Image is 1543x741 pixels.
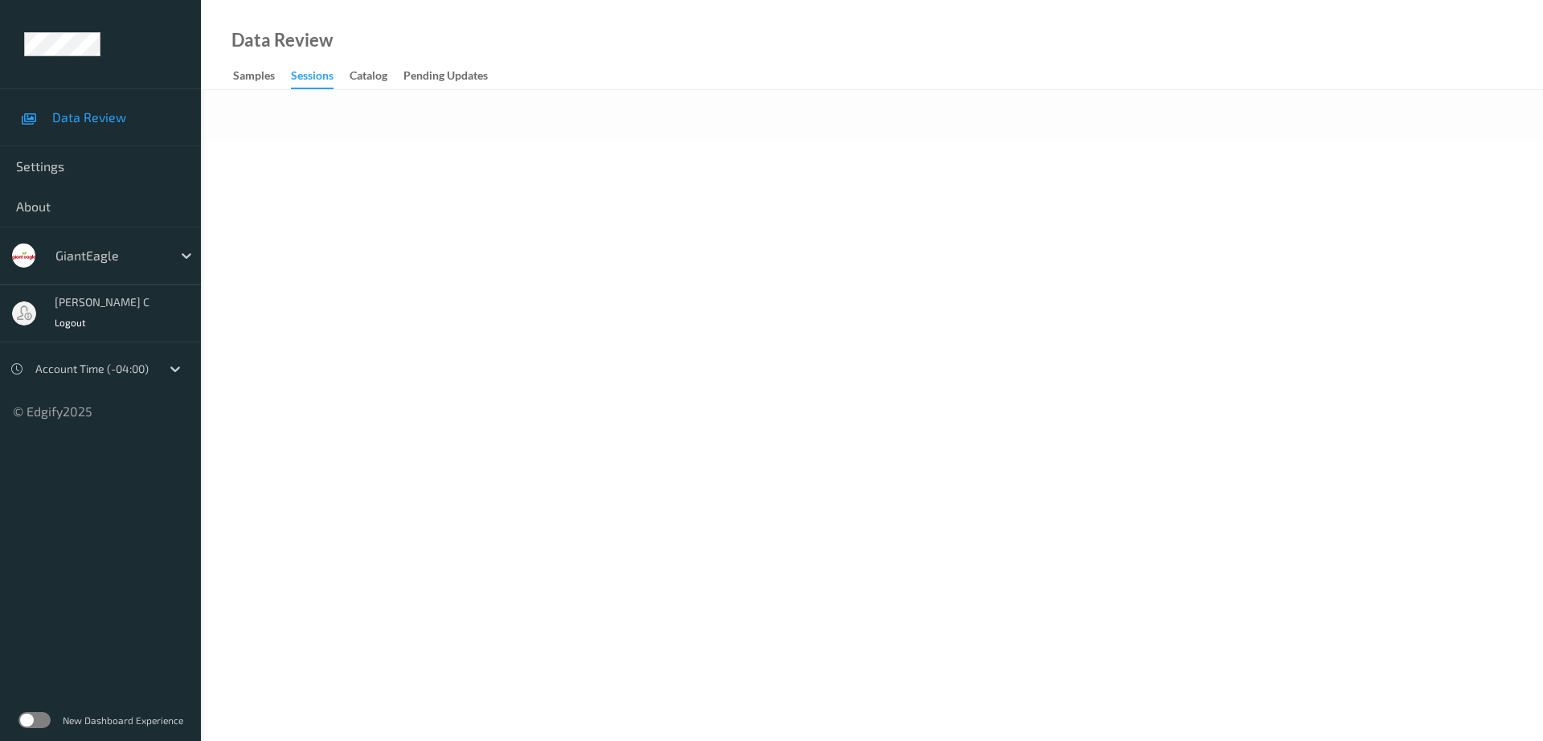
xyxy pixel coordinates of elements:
[350,68,387,88] div: Catalog
[350,65,403,88] a: Catalog
[291,68,334,89] div: Sessions
[291,65,350,89] a: Sessions
[233,65,291,88] a: Samples
[403,68,488,88] div: Pending Updates
[233,68,275,88] div: Samples
[231,32,333,48] div: Data Review
[403,65,504,88] a: Pending Updates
